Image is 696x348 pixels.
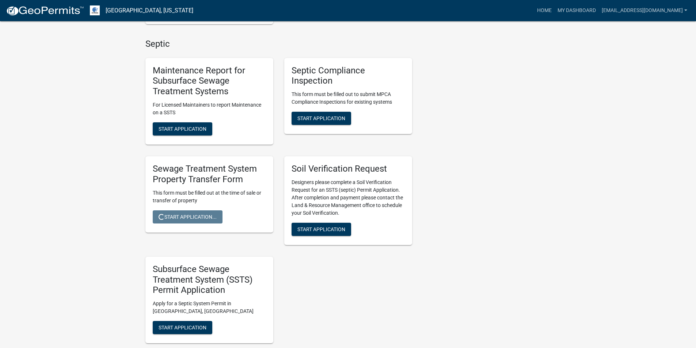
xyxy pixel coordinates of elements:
h5: Soil Verification Request [292,164,405,174]
img: Otter Tail County, Minnesota [90,5,100,15]
p: This form must be filled out at the time of sale or transfer of property [153,189,266,204]
span: Start Application [159,126,206,132]
p: This form must be filled out to submit MPCA Compliance Inspections for existing systems [292,91,405,106]
a: Home [534,4,555,18]
button: Start Application [153,122,212,135]
button: Start Application... [153,210,223,223]
h5: Septic Compliance Inspection [292,65,405,87]
button: Start Application [292,223,351,236]
h5: Sewage Treatment System Property Transfer Form [153,164,266,185]
a: [GEOGRAPHIC_DATA], [US_STATE] [106,4,193,17]
p: Apply for a Septic System Permit in [GEOGRAPHIC_DATA], [GEOGRAPHIC_DATA] [153,300,266,315]
p: For Licensed Maintainers to report Maintenance on a SSTS [153,101,266,116]
a: [EMAIL_ADDRESS][DOMAIN_NAME] [599,4,690,18]
span: Start Application [297,115,345,121]
span: Start Application... [159,214,217,219]
button: Start Application [153,321,212,334]
a: My Dashboard [555,4,599,18]
span: Start Application [297,226,345,232]
h5: Maintenance Report for Subsurface Sewage Treatment Systems [153,65,266,97]
h5: Subsurface Sewage Treatment System (SSTS) Permit Application [153,264,266,295]
h4: Septic [145,39,412,49]
span: Start Application [159,325,206,330]
button: Start Application [292,112,351,125]
p: Designers please complete a Soil Verification Request for an SSTS (septic) Permit Application. Af... [292,179,405,217]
